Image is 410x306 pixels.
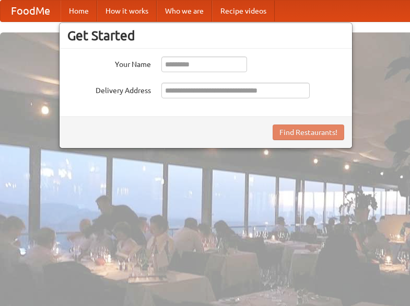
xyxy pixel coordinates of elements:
[97,1,157,21] a: How it works
[1,1,61,21] a: FoodMe
[61,1,97,21] a: Home
[273,124,344,140] button: Find Restaurants!
[67,83,151,96] label: Delivery Address
[212,1,275,21] a: Recipe videos
[67,28,344,43] h3: Get Started
[67,56,151,70] label: Your Name
[157,1,212,21] a: Who we are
